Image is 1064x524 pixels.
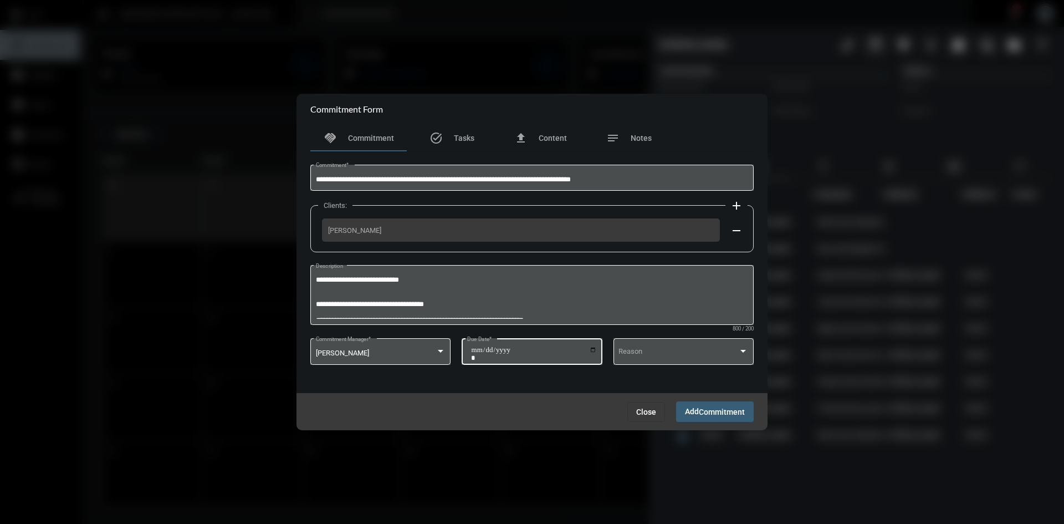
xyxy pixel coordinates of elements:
span: Tasks [454,134,474,143]
span: [PERSON_NAME] [316,349,369,357]
span: [PERSON_NAME] [328,226,714,235]
button: AddCommitment [676,401,754,422]
mat-icon: task_alt [429,131,443,145]
mat-icon: remove [730,224,743,237]
mat-hint: 800 / 200 [733,326,754,332]
mat-icon: notes [606,131,620,145]
span: Commitment [699,408,745,416]
mat-icon: file_upload [514,131,528,145]
mat-icon: handshake [324,131,337,145]
span: Close [636,408,656,416]
span: Add [685,407,745,416]
span: Content [539,134,567,143]
button: Close [627,402,665,422]
span: Notes [631,134,652,143]
mat-icon: add [730,199,743,212]
label: Clients: [318,201,352,210]
h2: Commitment Form [310,104,383,114]
span: Commitment [348,134,394,143]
